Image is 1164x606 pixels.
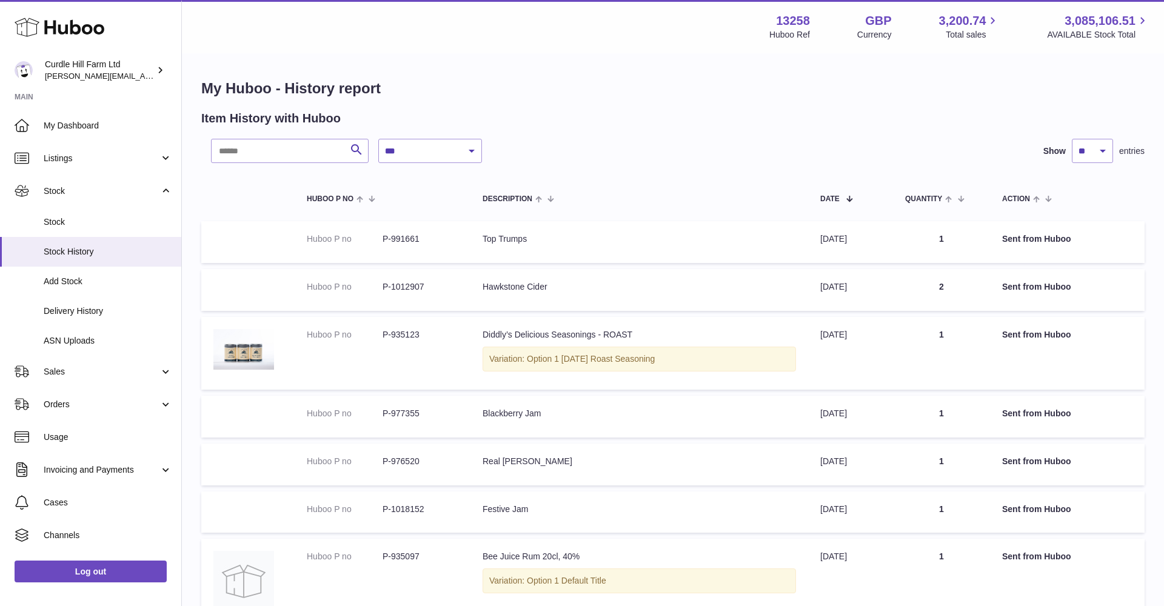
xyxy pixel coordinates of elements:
td: [DATE] [808,444,893,485]
td: 2 [893,269,990,311]
a: Log out [15,561,167,582]
dd: P-976520 [383,456,458,467]
dt: Huboo P no [307,408,383,419]
div: Huboo Ref [769,29,810,41]
span: Invoicing and Payments [44,464,159,476]
span: Description [483,195,532,203]
span: Delivery History [44,305,172,317]
td: 1 [893,317,990,390]
a: 3,085,106.51 AVAILABLE Stock Total [1047,13,1149,41]
span: Sales [44,366,159,378]
div: Variation: Option 1 [DATE] Roast Seasoning [483,347,796,371]
td: Real [PERSON_NAME] [470,444,808,485]
dd: P-935123 [383,329,458,341]
td: 1 [893,396,990,438]
span: Stock [44,185,159,197]
dd: P-977355 [383,408,458,419]
td: 1 [893,491,990,533]
strong: Sent from Huboo [1002,408,1071,418]
span: entries [1119,145,1145,157]
span: Date [820,195,840,203]
div: Currency [857,29,892,41]
strong: Sent from Huboo [1002,234,1071,244]
span: Cases [44,497,172,508]
strong: Sent from Huboo [1002,551,1071,561]
td: Diddly’s Delicious Seasonings - ROAST [470,317,808,390]
td: [DATE] [808,317,893,390]
div: Variation: Option 1 Default Title [483,568,796,593]
span: Stock [44,216,172,228]
td: [DATE] [808,221,893,263]
h2: Item History with Huboo [201,110,341,127]
dd: P-1012907 [383,281,458,293]
span: AVAILABLE Stock Total [1047,29,1149,41]
td: Festive Jam [470,491,808,533]
span: Stock History [44,246,172,258]
dt: Huboo P no [307,504,383,515]
h1: My Huboo - History report [201,79,1145,98]
td: [DATE] [808,396,893,438]
strong: GBP [865,13,891,29]
strong: Sent from Huboo [1002,504,1071,514]
dt: Huboo P no [307,456,383,467]
span: Channels [44,530,172,541]
img: EOB_7368EOB.jpg [213,329,274,370]
span: Huboo P no [307,195,353,203]
dd: P-935097 [383,551,458,562]
label: Show [1043,145,1066,157]
td: Top Trumps [470,221,808,263]
dt: Huboo P no [307,281,383,293]
a: 3,200.74 Total sales [939,13,1000,41]
span: Action [1002,195,1030,203]
td: 1 [893,221,990,263]
strong: Sent from Huboo [1002,456,1071,466]
span: 3,200.74 [939,13,986,29]
strong: 13258 [776,13,810,29]
span: My Dashboard [44,120,172,132]
span: 3,085,106.51 [1065,13,1136,29]
span: Listings [44,153,159,164]
span: Usage [44,431,172,443]
strong: Sent from Huboo [1002,282,1071,291]
td: Hawkstone Cider [470,269,808,311]
span: Orders [44,399,159,410]
span: ASN Uploads [44,335,172,347]
span: Add Stock [44,276,172,287]
td: [DATE] [808,269,893,311]
dd: P-1018152 [383,504,458,515]
td: [DATE] [808,491,893,533]
span: Quantity [905,195,942,203]
td: 1 [893,444,990,485]
dt: Huboo P no [307,329,383,341]
dt: Huboo P no [307,551,383,562]
dt: Huboo P no [307,233,383,245]
span: Total sales [946,29,1000,41]
img: charlotte@diddlysquatfarmshop.com [15,61,33,79]
div: Curdle Hill Farm Ltd [45,59,154,82]
span: [PERSON_NAME][EMAIL_ADDRESS][DOMAIN_NAME] [45,71,243,81]
strong: Sent from Huboo [1002,330,1071,339]
dd: P-991661 [383,233,458,245]
td: Blackberry Jam [470,396,808,438]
